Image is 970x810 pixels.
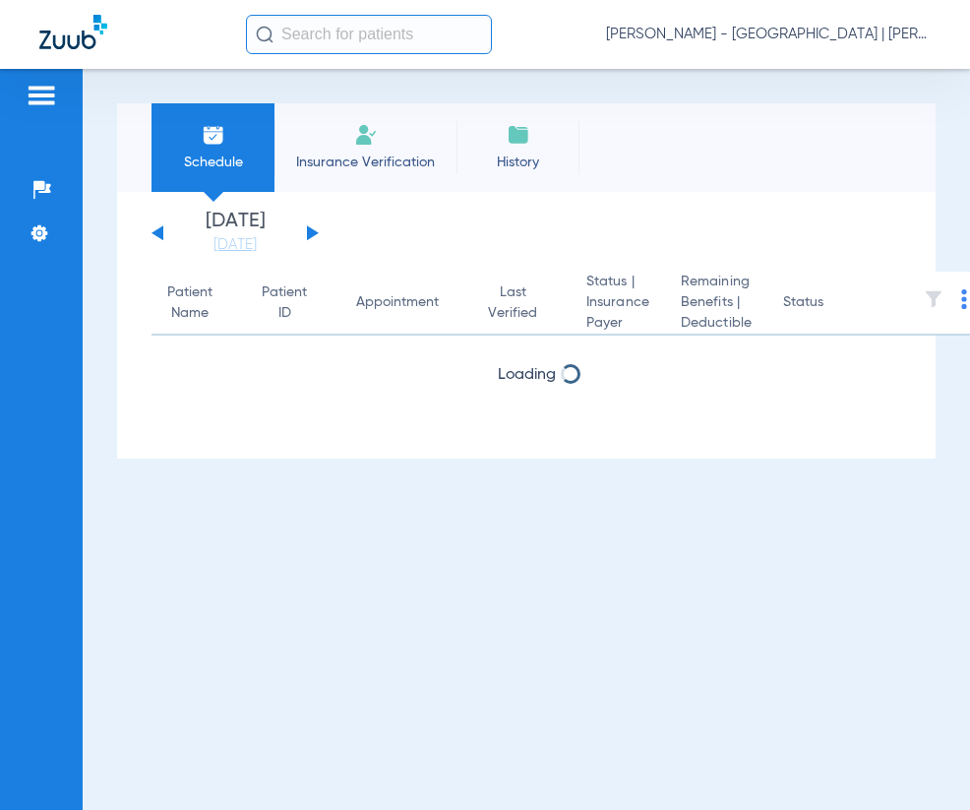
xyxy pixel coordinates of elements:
div: Appointment [356,292,456,313]
li: [DATE] [176,212,294,255]
img: History [507,123,530,147]
input: Search for patients [246,15,492,54]
div: Last Verified [488,282,537,324]
span: Insurance Payer [586,292,649,334]
span: [PERSON_NAME] - [GEOGRAPHIC_DATA] | [PERSON_NAME] [606,25,931,44]
div: Appointment [356,292,439,313]
img: hamburger-icon [26,84,57,107]
th: Remaining Benefits | [665,272,767,336]
div: Patient ID [262,282,307,324]
img: Schedule [202,123,225,147]
span: Loading [498,367,556,383]
img: Zuub Logo [39,15,107,49]
span: History [471,153,565,172]
img: group-dot-blue.svg [961,289,967,309]
span: Insurance Verification [289,153,442,172]
img: Manual Insurance Verification [354,123,378,147]
th: Status [767,272,900,336]
a: [DATE] [176,235,294,255]
div: Patient ID [262,282,325,324]
div: Patient Name [167,282,212,324]
span: Schedule [166,153,260,172]
img: filter.svg [924,289,943,309]
img: Search Icon [256,26,273,43]
span: Deductible [681,313,752,334]
div: Last Verified [488,282,555,324]
div: Patient Name [167,282,230,324]
th: Status | [571,272,665,336]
